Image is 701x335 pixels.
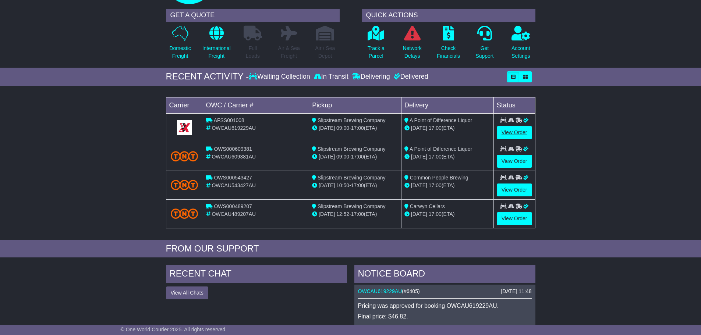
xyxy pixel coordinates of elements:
div: RECENT ACTIVITY - [166,71,249,82]
div: (ETA) [404,210,491,218]
div: QUICK ACTIONS [362,9,535,22]
a: DomesticFreight [169,25,191,64]
td: Delivery [401,97,493,113]
div: (ETA) [404,124,491,132]
span: Slipstream Brewing Company [318,175,385,181]
p: International Freight [202,44,231,60]
a: NetworkDelays [402,25,422,64]
span: 17:00 [351,211,364,217]
img: TNT_Domestic.png [171,180,198,190]
img: TNT_Domestic.png [171,151,198,161]
span: 17:00 [429,182,442,188]
span: OWS000609381 [214,146,252,152]
p: Full Loads [244,44,262,60]
td: Pickup [309,97,401,113]
td: Carrier [166,97,203,113]
div: NOTICE BOARD [354,265,535,285]
p: Check Financials [437,44,460,60]
span: #6405 [404,288,418,294]
img: TNT_Domestic.png [171,209,198,218]
a: AccountSettings [511,25,531,64]
div: - (ETA) [312,182,398,189]
p: Air & Sea Freight [278,44,300,60]
span: 12:52 [336,211,349,217]
a: GetSupport [475,25,494,64]
span: Slipstream Brewing Company [318,146,385,152]
span: Carwyn Cellars [410,203,445,209]
span: OWCAU489207AU [212,211,256,217]
span: [DATE] [319,211,335,217]
span: Slipstream Brewing Company [318,117,385,123]
span: [DATE] [411,125,427,131]
span: [DATE] [411,211,427,217]
p: Account Settings [511,44,530,60]
span: 17:00 [429,211,442,217]
span: © One World Courier 2025. All rights reserved. [121,327,227,332]
div: Delivered [392,73,428,81]
span: 09:00 [336,154,349,160]
a: View Order [497,155,532,168]
span: Common People Brewing [410,175,468,181]
span: OWS000543427 [214,175,252,181]
a: here [392,324,403,330]
span: [DATE] [411,154,427,160]
div: In Transit [312,73,350,81]
span: A Point of Difference Liquor [410,146,472,152]
div: (ETA) [404,182,491,189]
div: - (ETA) [312,210,398,218]
a: OWCAU619229AU [358,288,402,294]
div: FROM OUR SUPPORT [166,243,535,254]
p: Network Delays [403,44,421,60]
p: Track a Parcel [368,44,385,60]
button: View All Chats [166,286,208,299]
span: [DATE] [411,182,427,188]
span: AFSS001008 [214,117,244,123]
span: 09:00 [336,125,349,131]
p: Get Support [475,44,493,60]
div: Delivering [350,73,392,81]
span: OWCAU609381AU [212,154,256,160]
span: 10:50 [336,182,349,188]
p: Air / Sea Depot [315,44,335,60]
a: CheckFinancials [436,25,460,64]
a: Track aParcel [367,25,385,64]
span: [DATE] [319,125,335,131]
span: A Point of Difference Liquor [410,117,472,123]
p: Pricing was approved for booking OWCAU619229AU. [358,302,532,309]
td: Status [493,97,535,113]
span: [DATE] [319,182,335,188]
a: View Order [497,183,532,196]
span: [DATE] [319,154,335,160]
span: OWCAU543427AU [212,182,256,188]
span: 17:00 [429,154,442,160]
p: Final price: $46.82. [358,313,532,320]
div: - (ETA) [312,124,398,132]
div: - (ETA) [312,153,398,161]
a: InternationalFreight [202,25,231,64]
div: Waiting Collection [249,73,312,81]
img: GetCarrierServiceLogo [177,120,192,135]
td: OWC / Carrier # [203,97,309,113]
p: Domestic Freight [169,44,191,60]
span: 17:00 [429,125,442,131]
div: GET A QUOTE [166,9,340,22]
div: [DATE] 11:48 [501,288,531,295]
span: 17:00 [351,182,364,188]
span: OWS000489207 [214,203,252,209]
a: View Order [497,212,532,225]
span: 17:00 [351,125,364,131]
span: 17:00 [351,154,364,160]
span: OWCAU619229AU [212,125,256,131]
div: (ETA) [404,153,491,161]
span: Slipstream Brewing Company [318,203,385,209]
a: View Order [497,126,532,139]
div: RECENT CHAT [166,265,347,285]
p: More details: . [358,324,532,331]
div: ( ) [358,288,532,295]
